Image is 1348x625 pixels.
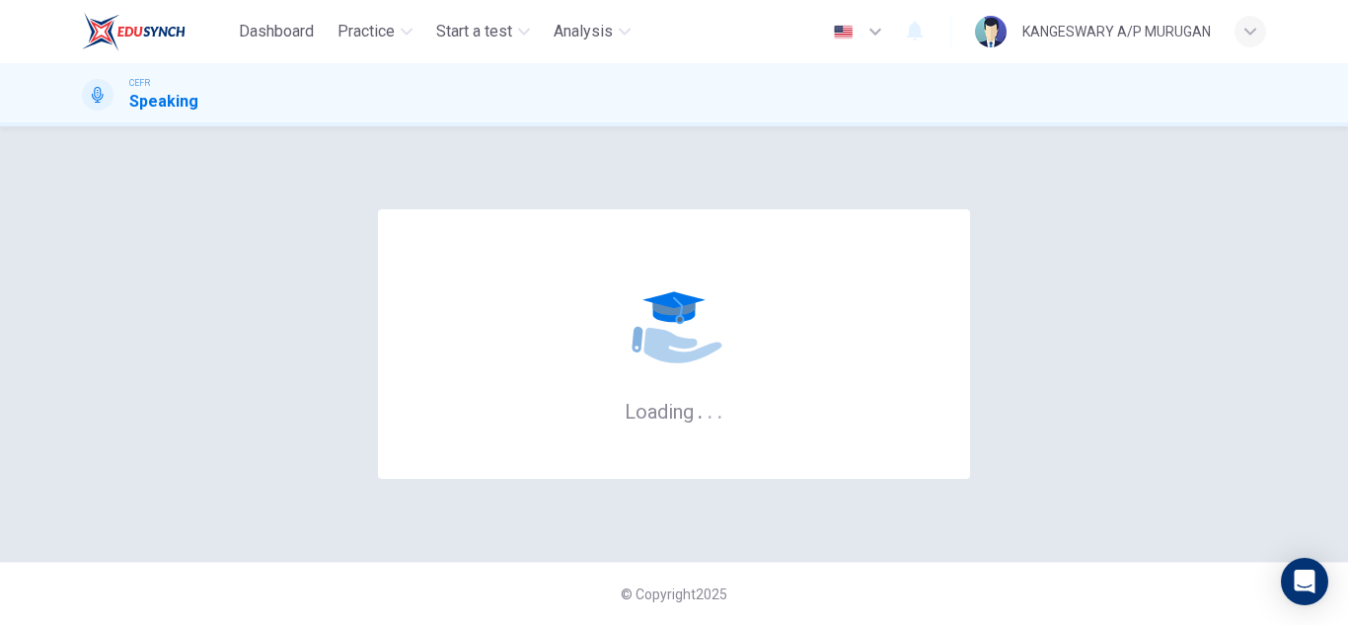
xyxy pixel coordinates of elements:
span: CEFR [129,76,150,90]
h6: Loading [625,398,723,424]
img: EduSynch logo [82,12,186,51]
button: Dashboard [231,14,322,49]
img: en [831,25,856,39]
a: EduSynch logo [82,12,231,51]
button: Analysis [546,14,638,49]
button: Practice [330,14,420,49]
span: Start a test [436,20,512,43]
span: Practice [337,20,395,43]
span: © Copyright 2025 [621,586,727,602]
button: Start a test [428,14,538,49]
img: Profile picture [975,16,1007,47]
span: Dashboard [239,20,314,43]
h6: . [716,393,723,426]
h6: . [707,393,713,426]
span: Analysis [554,20,613,43]
div: Open Intercom Messenger [1281,558,1328,605]
h6: . [697,393,704,426]
div: KANGESWARY A/P MURUGAN [1022,20,1211,43]
h1: Speaking [129,90,198,114]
